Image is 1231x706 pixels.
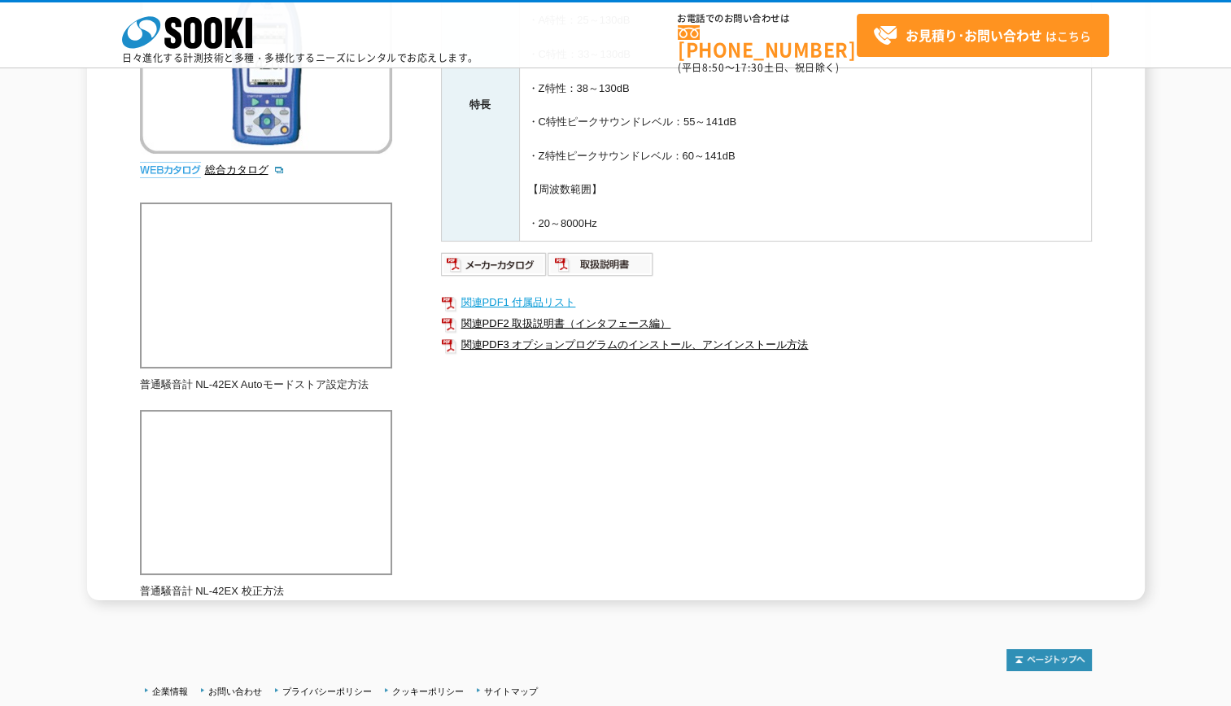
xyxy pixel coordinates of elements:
[122,53,478,63] p: 日々進化する計測技術と多種・多様化するニーズにレンタルでお応えします。
[548,262,654,274] a: 取扱説明書
[208,686,262,696] a: お問い合わせ
[857,14,1109,57] a: お見積り･お問い合わせはこちら
[140,377,392,394] p: 普通騒音計 NL-42EX Autoモードストア設定方法
[735,60,764,75] span: 17:30
[392,686,464,696] a: クッキーポリシー
[441,292,1092,313] a: 関連PDF1 付属品リスト
[205,163,285,176] a: 総合カタログ
[1006,649,1092,671] img: トップページへ
[140,162,201,178] img: webカタログ
[140,583,392,600] p: 普通騒音計 NL-42EX 校正方法
[678,14,857,24] span: お電話でのお問い合わせは
[702,60,725,75] span: 8:50
[873,24,1091,48] span: はこちら
[152,686,188,696] a: 企業情報
[484,686,538,696] a: サイトマップ
[906,25,1042,45] strong: お見積り･お問い合わせ
[441,251,548,277] img: メーカーカタログ
[678,25,857,59] a: [PHONE_NUMBER]
[548,251,654,277] img: 取扱説明書
[678,60,839,75] span: (平日 ～ 土日、祝日除く)
[441,313,1092,334] a: 関連PDF2 取扱説明書（インタフェース編）
[441,334,1092,355] a: 関連PDF3 オプションプログラムのインストール、アンインストール方法
[282,686,372,696] a: プライバシーポリシー
[441,262,548,274] a: メーカーカタログ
